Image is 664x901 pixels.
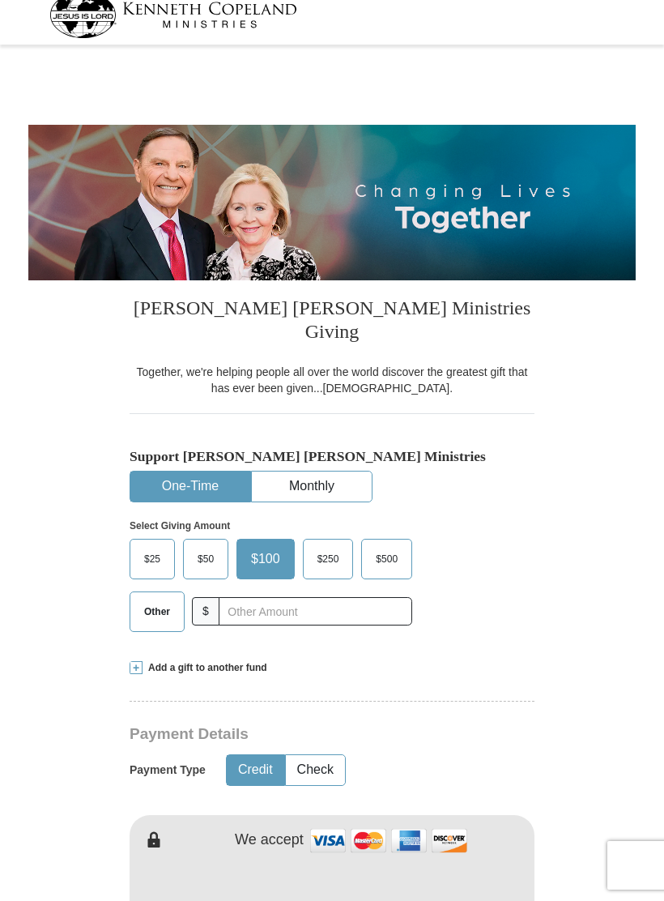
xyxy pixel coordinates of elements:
span: $ [192,597,219,626]
button: One-Time [130,472,250,502]
h4: We accept [235,831,304,849]
h3: [PERSON_NAME] [PERSON_NAME] Ministries Giving [130,280,534,364]
span: $25 [136,547,168,571]
span: $100 [243,547,288,571]
strong: Select Giving Amount [130,520,230,532]
div: Together, we're helping people all over the world discover the greatest gift that has ever been g... [130,364,534,396]
span: Add a gift to another fund [143,661,267,675]
input: Other Amount [219,597,412,626]
h3: Payment Details [130,725,543,744]
span: Other [136,600,178,624]
button: Check [286,755,345,785]
button: Credit [227,755,284,785]
h5: Support [PERSON_NAME] [PERSON_NAME] Ministries [130,448,534,465]
span: $500 [368,547,406,571]
img: credit cards accepted [308,823,470,858]
button: Monthly [252,472,372,502]
span: $250 [309,547,347,571]
span: $50 [189,547,222,571]
h5: Payment Type [130,763,206,777]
